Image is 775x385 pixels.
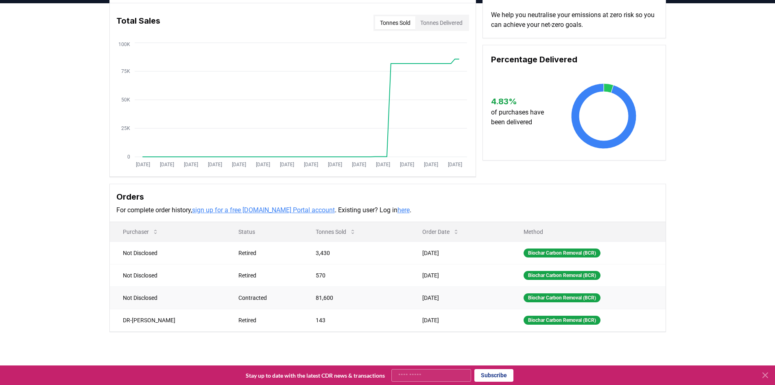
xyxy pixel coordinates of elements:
h3: Orders [116,191,659,203]
td: 81,600 [303,286,409,309]
p: Status [232,228,296,236]
p: of purchases have been delivered [491,108,552,127]
button: Tonnes Delivered [415,16,467,29]
tspan: 50K [121,97,130,103]
tspan: [DATE] [351,162,366,167]
td: 3,430 [303,242,409,264]
tspan: [DATE] [231,162,246,167]
tspan: [DATE] [375,162,390,167]
tspan: [DATE] [424,162,438,167]
div: Biochar Carbon Removal (BCR) [524,293,600,302]
td: 570 [303,264,409,286]
td: [DATE] [409,309,511,331]
tspan: [DATE] [448,162,462,167]
a: here [397,206,410,214]
tspan: [DATE] [159,162,174,167]
tspan: [DATE] [207,162,222,167]
div: Biochar Carbon Removal (BCR) [524,316,600,325]
div: Retired [238,316,296,324]
tspan: 100K [118,42,130,47]
tspan: [DATE] [279,162,294,167]
td: [DATE] [409,286,511,309]
td: Not Disclosed [110,286,225,309]
p: Method [517,228,659,236]
tspan: 75K [121,68,130,74]
tspan: 0 [127,154,130,160]
button: Tonnes Sold [309,224,362,240]
td: DR-[PERSON_NAME] [110,309,225,331]
h3: Percentage Delivered [491,53,657,66]
tspan: [DATE] [135,162,150,167]
div: Contracted [238,294,296,302]
tspan: [DATE] [303,162,318,167]
div: Retired [238,271,296,279]
tspan: [DATE] [400,162,414,167]
p: We help you neutralise your emissions at zero risk so you can achieve your net-zero goals. [491,10,657,30]
tspan: [DATE] [183,162,198,167]
a: sign up for a free [DOMAIN_NAME] Portal account [192,206,335,214]
button: Order Date [416,224,466,240]
div: Biochar Carbon Removal (BCR) [524,271,600,280]
button: Purchaser [116,224,165,240]
tspan: 25K [121,125,130,131]
td: [DATE] [409,242,511,264]
button: Tonnes Sold [375,16,415,29]
td: [DATE] [409,264,511,286]
td: Not Disclosed [110,264,225,286]
td: 143 [303,309,409,331]
td: Not Disclosed [110,242,225,264]
div: Retired [238,249,296,257]
p: For complete order history, . Existing user? Log in . [116,205,659,215]
tspan: [DATE] [327,162,342,167]
tspan: [DATE] [255,162,270,167]
h3: Total Sales [116,15,160,31]
div: Biochar Carbon Removal (BCR) [524,249,600,257]
h3: 4.83 % [491,95,552,108]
